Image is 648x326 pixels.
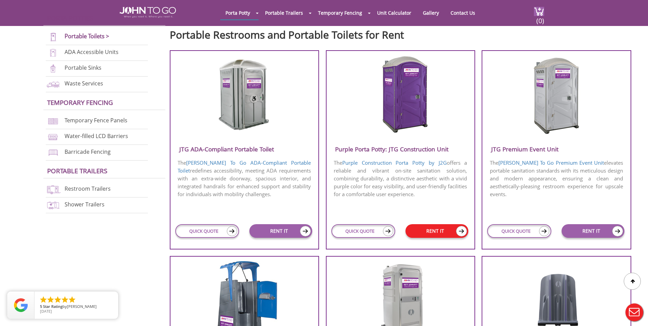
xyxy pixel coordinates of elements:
[46,296,55,304] li: 
[260,6,308,19] a: Portable Trailers
[175,224,239,238] a: QUICK QUOTE
[327,144,474,155] h3: Purple Porta Potty: JTG Construction Unit
[405,224,468,238] a: RENT IT
[46,185,60,194] img: restroom-trailers-new.png
[562,224,624,238] a: RENT IT
[40,309,52,314] span: [DATE]
[300,226,311,236] img: icon
[46,32,60,42] img: portable-toilets-new.png
[498,159,604,166] a: [PERSON_NAME] To Go Premium Event Unit
[482,144,630,155] h3: JTG Premium Event Unit
[227,226,237,236] img: icon
[61,296,69,304] li: 
[65,148,111,155] a: Barricade Fencing
[65,48,119,56] a: ADA Accessible Units
[65,201,105,208] a: Shower Trailers
[46,80,60,89] img: waste-services-new.png
[170,26,638,40] h2: Portable Restrooms and Portable Toilets for Rent
[534,7,544,16] img: cart a
[47,166,107,175] a: Portable trailers
[67,304,97,309] span: [PERSON_NAME]
[212,55,277,134] img: JTG-ADA-Compliant-Portable-Toilet.png
[621,299,648,326] button: Live Chat
[170,158,318,199] p: The redefines accessibility, meeting ADA requirements with an extra-wide doorway, spacious interi...
[342,159,446,166] a: Purple Construction Porta Potty by J2G
[46,48,60,57] img: ADA-units-new.png
[120,7,176,18] img: JOHN to go
[331,224,396,238] a: QUICK QUOTE
[54,296,62,304] li: 
[487,224,551,238] a: QUICK QUOTE
[39,296,47,304] li: 
[368,55,433,134] img: Purple-Porta-Potty-J2G-Construction-Unit.png
[40,304,113,309] span: by
[68,296,76,304] li: 
[46,148,60,157] img: barricade-fencing-icon-new.png
[65,64,101,71] a: Portable Sinks
[536,11,544,25] span: (0)
[313,6,367,19] a: Temporary Fencing
[65,32,109,40] a: Portable Toilets >
[372,6,416,19] a: Unit Calculator
[539,226,549,236] img: icon
[445,6,480,19] a: Contact Us
[383,226,393,236] img: icon
[249,224,312,238] a: RENT IT
[65,185,111,193] a: Restroom Trailers
[46,132,60,141] img: water-filled%20barriers-new.png
[524,55,589,134] img: JTG-Premium-Event-Unit.png
[47,98,113,107] a: Temporary Fencing
[612,226,623,236] img: icon
[220,6,255,19] a: Porta Potty
[482,158,630,199] p: The elevates portable sanitation standards with its meticulous design and modern appearance, ensu...
[40,304,42,309] span: 5
[46,201,60,210] img: shower-trailers-new.png
[178,159,311,174] a: [PERSON_NAME] To Go ADA-Compliant Portable Toilet
[65,132,128,140] a: Water-filled LCD Barriers
[43,304,63,309] span: Star Rating
[65,117,127,124] a: Temporary Fence Panels
[170,144,318,155] h3: JTG ADA-Compliant Portable Toilet
[46,64,60,73] img: portable-sinks-new.png
[65,80,103,87] a: Waste Services
[456,226,467,236] img: icon
[47,14,93,22] a: Porta Potties
[327,158,474,199] p: The offers a reliable and vibrant on-site sanitation solution, combining durability, a distinctiv...
[14,298,28,312] img: Review Rating
[418,6,444,19] a: Gallery
[46,117,60,126] img: chan-link-fencing-new.png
